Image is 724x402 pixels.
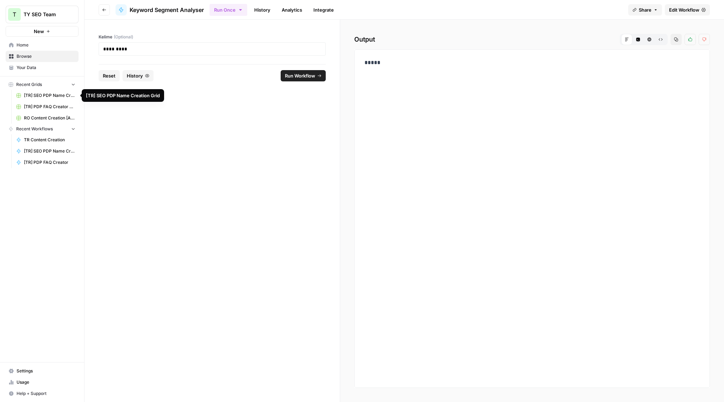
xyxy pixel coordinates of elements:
[114,34,133,40] span: (Optional)
[6,62,79,73] a: Your Data
[116,4,204,16] a: Keyword Segment Analyser
[123,70,154,81] button: History
[309,4,338,16] a: Integrate
[24,104,75,110] span: [TR] PDP FAQ Creator Grid
[34,28,44,35] span: New
[6,79,79,90] button: Recent Grids
[6,26,79,37] button: New
[6,6,79,23] button: Workspace: TY SEO Team
[24,159,75,166] span: [TR] PDP FAQ Creator
[665,4,710,16] a: Edit Workflow
[13,146,79,157] a: [TR] SEO PDP Name Creation
[24,137,75,143] span: TR Content Creation
[13,134,79,146] a: TR Content Creation
[16,81,42,88] span: Recent Grids
[250,4,275,16] a: History
[17,368,75,374] span: Settings
[6,51,79,62] a: Browse
[17,64,75,71] span: Your Data
[277,4,306,16] a: Analytics
[99,70,120,81] button: Reset
[103,72,116,79] span: Reset
[6,388,79,399] button: Help + Support
[24,115,75,121] span: RO Content Creation [Anil] w/o Google Scrape Grid
[17,390,75,397] span: Help + Support
[6,377,79,388] a: Usage
[6,124,79,134] button: Recent Workflows
[639,6,651,13] span: Share
[17,379,75,385] span: Usage
[13,101,79,112] a: [TR] PDP FAQ Creator Grid
[17,42,75,48] span: Home
[669,6,699,13] span: Edit Workflow
[13,157,79,168] a: [TR] PDP FAQ Creator
[13,10,16,19] span: T
[17,53,75,60] span: Browse
[99,34,326,40] label: Kelime
[24,148,75,154] span: [TR] SEO PDP Name Creation
[24,92,75,99] span: [TR] SEO PDP Name Creation Grid
[13,112,79,124] a: RO Content Creation [Anil] w/o Google Scrape Grid
[24,11,66,18] span: TY SEO Team
[210,4,247,16] button: Run Once
[6,39,79,51] a: Home
[6,365,79,377] a: Settings
[281,70,326,81] button: Run Workflow
[130,6,204,14] span: Keyword Segment Analyser
[16,126,53,132] span: Recent Workflows
[127,72,143,79] span: History
[628,4,662,16] button: Share
[13,90,79,101] a: [TR] SEO PDP Name Creation Grid
[354,34,710,45] h2: Output
[285,72,315,79] span: Run Workflow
